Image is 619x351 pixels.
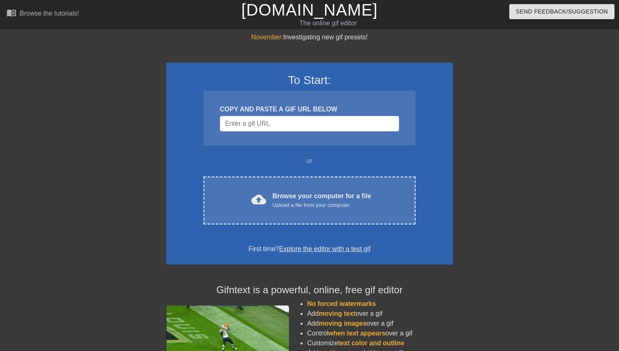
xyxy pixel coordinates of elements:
div: The online gif editor [210,18,446,28]
span: No forced watermarks [307,300,376,307]
span: menu_book [7,8,16,18]
span: moving images [319,320,366,327]
a: Browse the tutorials! [7,8,79,20]
div: Investigating new gif presets! [166,32,453,42]
button: Send Feedback/Suggestion [509,4,614,19]
div: Upload a file from your computer [273,201,371,209]
div: COPY AND PASTE A GIF URL BELOW [220,104,399,114]
li: Add over a gif [307,309,453,319]
li: Control over a gif [307,328,453,338]
li: Customize [307,338,453,348]
input: Username [220,116,399,131]
div: or [188,156,431,166]
span: cloud_upload [251,192,266,207]
span: when text appears [328,330,386,337]
a: [DOMAIN_NAME] [241,1,377,19]
span: text color and outline [338,340,404,346]
span: Send Feedback/Suggestion [516,7,608,17]
div: Browse the tutorials! [20,10,79,17]
div: First time? [177,244,442,254]
div: Browse your computer for a file [273,191,371,209]
span: November: [251,34,283,41]
a: Explore the editor with a test gif [279,245,370,252]
h3: To Start: [177,73,442,87]
h4: Gifntext is a powerful, online, free gif editor [166,284,453,296]
span: moving text [319,310,356,317]
li: Add over a gif [307,319,453,328]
